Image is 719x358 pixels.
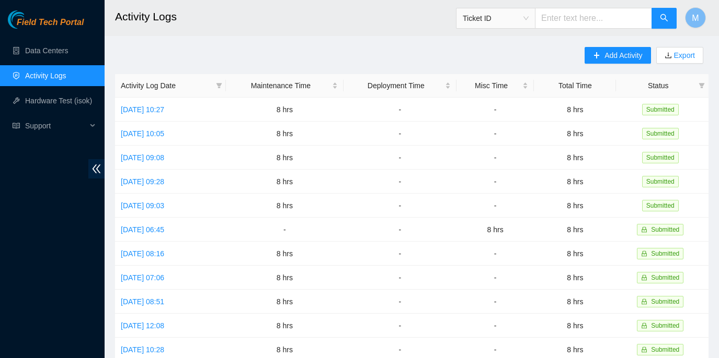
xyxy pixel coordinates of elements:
[604,50,642,61] span: Add Activity
[534,290,616,314] td: 8 hrs
[641,226,647,233] span: lock
[642,176,679,187] span: Submitted
[121,345,164,354] a: [DATE] 10:28
[226,218,343,242] td: -
[534,194,616,218] td: 8 hrs
[344,242,456,266] td: -
[121,129,164,138] a: [DATE] 10:05
[699,82,705,89] span: filter
[226,122,343,146] td: 8 hrs
[25,97,92,105] a: Hardware Test (isok)
[534,146,616,170] td: 8 hrs
[593,52,600,60] span: plus
[641,250,647,257] span: lock
[642,104,679,115] span: Submitted
[641,347,647,353] span: lock
[344,146,456,170] td: -
[534,122,616,146] td: 8 hrs
[456,194,534,218] td: -
[585,47,650,64] button: plusAdd Activity
[226,170,343,194] td: 8 hrs
[17,18,84,28] span: Field Tech Portal
[456,146,534,170] td: -
[651,322,679,329] span: Submitted
[121,273,164,282] a: [DATE] 07:06
[642,152,679,163] span: Submitted
[344,170,456,194] td: -
[651,226,679,233] span: Submitted
[692,11,699,25] span: M
[121,249,164,258] a: [DATE] 08:16
[226,98,343,122] td: 8 hrs
[642,200,679,211] span: Submitted
[216,82,222,89] span: filter
[685,7,706,28] button: M
[456,266,534,290] td: -
[25,115,87,136] span: Support
[456,170,534,194] td: -
[121,153,164,162] a: [DATE] 09:08
[651,346,679,353] span: Submitted
[641,275,647,281] span: lock
[13,122,20,129] span: read
[534,74,616,98] th: Total Time
[226,290,343,314] td: 8 hrs
[8,19,84,32] a: Akamai TechnologiesField Tech Portal
[344,266,456,290] td: -
[456,218,534,242] td: 8 hrs
[651,298,679,305] span: Submitted
[344,122,456,146] td: -
[226,314,343,338] td: 8 hrs
[25,46,68,55] a: Data Centers
[121,297,164,306] a: [DATE] 08:51
[344,290,456,314] td: -
[456,314,534,338] td: -
[697,78,707,93] span: filter
[88,159,105,178] span: double-left
[534,218,616,242] td: 8 hrs
[651,250,679,257] span: Submitted
[535,8,652,29] input: Enter text here...
[121,321,164,330] a: [DATE] 12:08
[656,47,703,64] button: downloadExport
[121,177,164,186] a: [DATE] 09:28
[651,274,679,281] span: Submitted
[214,78,224,93] span: filter
[456,122,534,146] td: -
[534,170,616,194] td: 8 hrs
[660,14,668,23] span: search
[226,266,343,290] td: 8 hrs
[672,51,695,59] a: Export
[226,242,343,266] td: 8 hrs
[622,80,694,91] span: Status
[641,299,647,305] span: lock
[642,128,679,139] span: Submitted
[226,194,343,218] td: 8 hrs
[344,194,456,218] td: -
[25,71,66,80] a: Activity Logs
[456,242,534,266] td: -
[534,98,616,122] td: 8 hrs
[121,201,164,210] a: [DATE] 09:03
[534,314,616,338] td: 8 hrs
[121,105,164,114] a: [DATE] 10:27
[344,98,456,122] td: -
[344,314,456,338] td: -
[641,323,647,329] span: lock
[665,52,672,60] span: download
[121,80,212,91] span: Activity Log Date
[8,10,53,29] img: Akamai Technologies
[652,8,677,29] button: search
[121,225,164,234] a: [DATE] 06:45
[534,242,616,266] td: 8 hrs
[456,290,534,314] td: -
[344,218,456,242] td: -
[463,10,529,26] span: Ticket ID
[456,98,534,122] td: -
[226,146,343,170] td: 8 hrs
[534,266,616,290] td: 8 hrs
